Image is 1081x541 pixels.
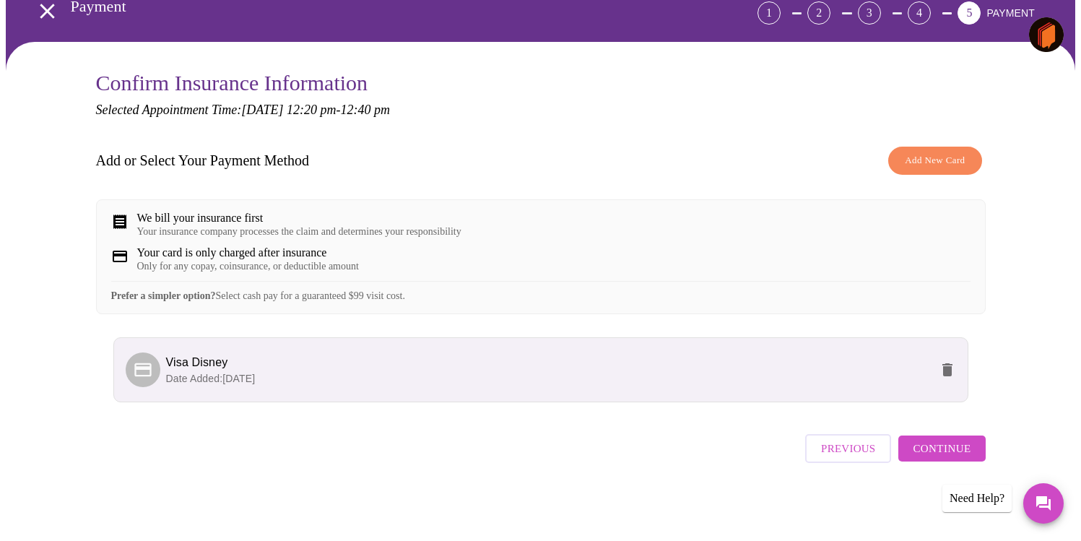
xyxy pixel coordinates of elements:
[805,434,891,463] button: Previous
[1023,483,1064,524] button: Messages
[986,7,1035,19] span: PAYMENT
[858,1,881,25] div: 3
[111,290,216,301] strong: Prefer a simpler option?
[166,373,256,384] span: Date Added: [DATE]
[888,147,981,175] button: Add New Card
[757,1,781,25] div: 1
[137,246,359,259] div: Your card is only charged after insurance
[96,71,986,95] h3: Confirm Insurance Information
[913,439,971,458] span: Continue
[96,152,310,169] h3: Add or Select Your Payment Method
[898,436,985,462] button: Continue
[905,152,965,169] span: Add New Card
[137,212,461,225] div: We bill your insurance first
[137,226,461,238] div: Your insurance company processes the claim and determines your responsibility
[166,356,228,368] span: Visa Disney
[821,439,875,458] span: Previous
[807,1,830,25] div: 2
[908,1,931,25] div: 4
[111,281,971,302] div: Select cash pay for a guaranteed $99 visit cost.
[96,103,390,117] em: Selected Appointment Time: [DATE] 12:20 pm - 12:40 pm
[137,261,359,272] div: Only for any copay, coinsurance, or deductible amount
[942,485,1012,512] div: Need Help?
[958,1,981,25] div: 5
[930,352,965,387] button: delete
